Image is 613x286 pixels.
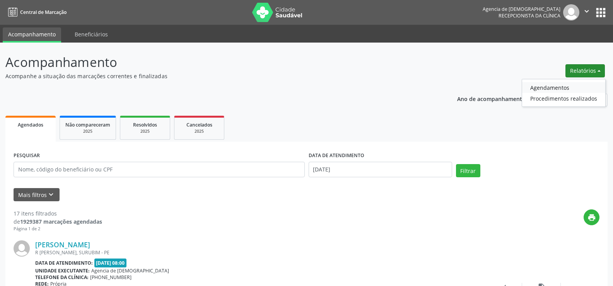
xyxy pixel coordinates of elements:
img: img [563,4,579,21]
p: Ano de acompanhamento [457,94,526,103]
a: Agendamentos [522,82,605,93]
span: [PHONE_NUMBER] [90,274,131,281]
div: 2025 [126,128,164,134]
div: 2025 [65,128,110,134]
img: img [14,240,30,257]
label: DATA DE ATENDIMENTO [309,150,364,162]
label: PESQUISAR [14,150,40,162]
span: Recepcionista da clínica [499,12,560,19]
span: [DATE] 08:00 [94,259,127,267]
span: Cancelados [186,122,212,128]
i: keyboard_arrow_down [47,190,55,199]
b: Unidade executante: [35,267,90,274]
button: print [584,209,599,225]
a: Central de Marcação [5,6,67,19]
div: R [PERSON_NAME], SURUBIM - PE [35,249,483,256]
a: Procedimentos realizados [522,93,605,104]
div: Página 1 de 2 [14,226,102,232]
b: Telefone da clínica: [35,274,89,281]
p: Acompanhe a situação das marcações correntes e finalizadas [5,72,427,80]
div: de [14,217,102,226]
button: Mais filtroskeyboard_arrow_down [14,188,60,202]
span: Agendados [18,122,43,128]
span: Resolvidos [133,122,157,128]
strong: 1929387 marcações agendadas [20,218,102,225]
input: Selecione um intervalo [309,162,452,177]
b: Data de atendimento: [35,260,93,266]
div: 17 itens filtrados [14,209,102,217]
a: Acompanhamento [3,27,61,43]
input: Nome, código do beneficiário ou CPF [14,162,305,177]
i: print [587,213,596,222]
p: Acompanhamento [5,53,427,72]
button: apps [594,6,608,19]
button: Filtrar [456,164,480,177]
a: Beneficiários [69,27,113,41]
button: Relatórios [565,64,605,77]
a: [PERSON_NAME] [35,240,90,249]
span: Não compareceram [65,122,110,128]
button:  [579,4,594,21]
ul: Relatórios [522,79,606,107]
div: Agencia de [DEMOGRAPHIC_DATA] [483,6,560,12]
div: 2025 [180,128,219,134]
i:  [582,7,591,15]
span: Agencia de [DEMOGRAPHIC_DATA] [91,267,169,274]
span: Central de Marcação [20,9,67,15]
